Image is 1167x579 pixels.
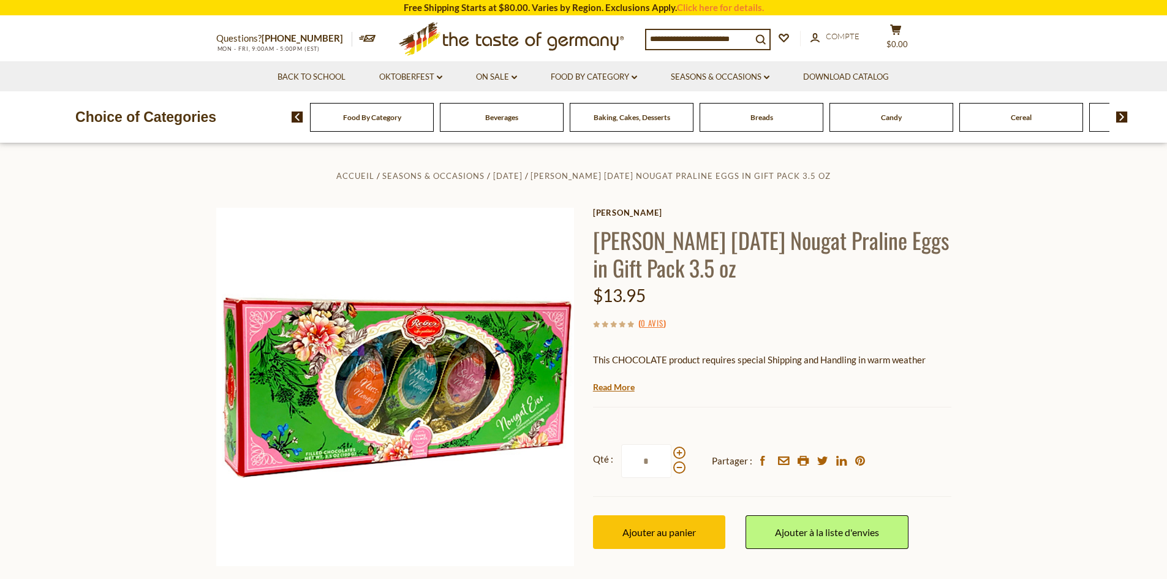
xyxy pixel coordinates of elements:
a: Oktoberfest [379,70,442,84]
a: Food By Category [343,113,401,122]
img: Reber Easter Nougat Praline Eggs in Gift Pack 3.5 oz [216,208,575,566]
img: next arrow [1116,112,1128,123]
span: Partager : [712,453,752,469]
a: Breads [750,113,773,122]
button: $0.00 [878,24,915,55]
a: Seasons & Occasions [382,171,485,181]
a: Candy [881,113,902,122]
h1: [PERSON_NAME] [DATE] Nougat Praline Eggs in Gift Pack 3.5 oz [593,226,951,281]
input: Qté : [621,444,671,478]
span: Ajouter au panier [622,526,696,538]
a: Ajouter à la liste d'envies [746,515,908,549]
a: On Sale [476,70,517,84]
span: Compte [826,31,859,41]
p: This CHOCOLATE product requires special Shipping and Handling in warm weather [593,352,951,368]
strong: Qté : [593,452,613,467]
a: [DATE] [493,171,523,181]
a: Beverages [485,113,518,122]
span: MON - FRI, 9:00AM - 5:00PM (EST) [216,45,320,52]
a: Food By Category [551,70,637,84]
a: Accueil [336,171,374,181]
a: Cereal [1011,113,1032,122]
a: 0 avis [641,317,663,330]
a: Back to School [278,70,346,84]
span: $0.00 [886,39,908,49]
a: Compte [810,30,859,44]
li: We will ship this product in heat-protective packaging and ice during warm weather months or to w... [605,377,951,392]
a: Download Catalog [803,70,889,84]
a: Baking, Cakes, Desserts [594,113,670,122]
p: Questions? [216,31,352,47]
a: Read More [593,381,635,393]
a: [PERSON_NAME] [DATE] Nougat Praline Eggs in Gift Pack 3.5 oz [531,171,831,181]
button: Ajouter au panier [593,515,725,549]
a: Seasons & Occasions [671,70,769,84]
img: previous arrow [292,112,303,123]
a: [PERSON_NAME] [593,208,951,218]
span: ( ) [638,317,666,329]
a: [PHONE_NUMBER] [262,32,343,44]
span: $13.95 [593,285,646,306]
a: Click here for details. [677,2,764,13]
